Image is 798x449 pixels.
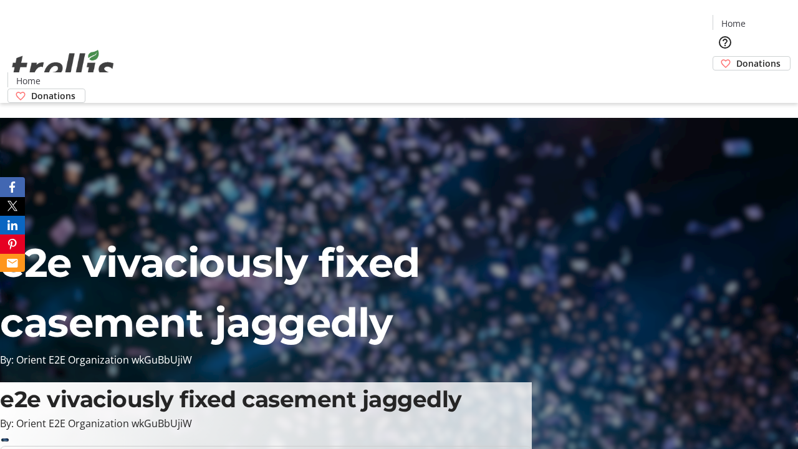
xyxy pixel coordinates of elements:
[7,36,118,99] img: Orient E2E Organization wkGuBbUjiW's Logo
[721,17,746,30] span: Home
[736,57,781,70] span: Donations
[713,56,791,70] a: Donations
[713,70,738,95] button: Cart
[31,89,75,102] span: Donations
[7,89,85,103] a: Donations
[713,30,738,55] button: Help
[8,74,48,87] a: Home
[16,74,41,87] span: Home
[713,17,753,30] a: Home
